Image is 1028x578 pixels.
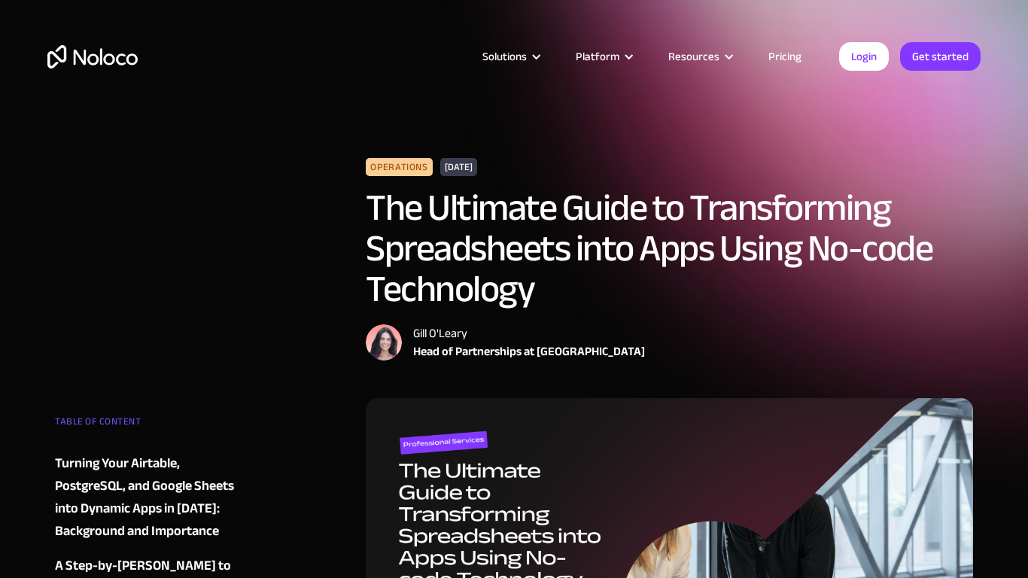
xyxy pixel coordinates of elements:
[900,42,981,71] a: Get started
[750,47,820,66] a: Pricing
[413,324,645,342] div: Gill O'Leary
[576,47,619,66] div: Platform
[366,187,973,309] h1: The Ultimate Guide to Transforming Spreadsheets into Apps Using No-code Technology
[557,47,649,66] div: Platform
[464,47,557,66] div: Solutions
[649,47,750,66] div: Resources
[668,47,719,66] div: Resources
[839,42,889,71] a: Login
[413,342,645,360] div: Head of Partnerships at [GEOGRAPHIC_DATA]
[47,45,138,68] a: home
[55,452,237,543] a: Turning Your Airtable, PostgreSQL, and Google Sheets into Dynamic Apps in [DATE]: Background and ...
[55,410,237,440] div: TABLE OF CONTENT
[482,47,527,66] div: Solutions
[440,158,477,176] div: [DATE]
[366,158,432,176] div: Operations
